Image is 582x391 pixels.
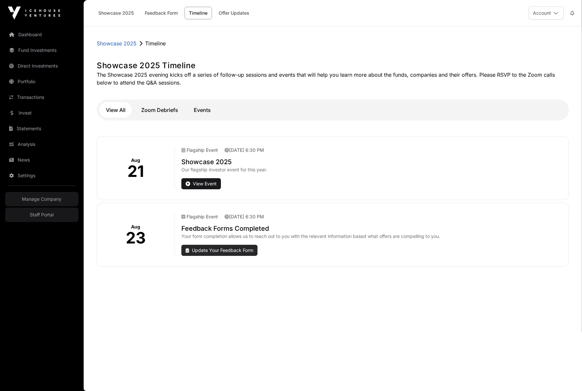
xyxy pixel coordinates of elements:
a: Update Your Feedback Form [181,245,258,256]
a: Portfolio [5,74,78,89]
a: Transactions [5,90,78,104]
button: Events [187,102,217,118]
p: Aug [131,224,140,230]
p: Flagship Event [181,213,218,220]
button: Zoom Debriefs [135,102,185,118]
p: 21 [127,164,144,179]
a: News [5,153,78,167]
p: The Showcase 2025 evening kicks off a series of follow-up sessions and events that will help you ... [97,71,569,86]
p: Timeline [145,39,166,47]
p: [DATE] 6:30 PM [224,213,264,220]
a: Timeline [185,7,212,19]
a: Showcase 2025 [97,39,137,47]
a: Invest [5,106,78,120]
a: Analysis [5,137,78,151]
a: Manage Company [5,192,78,206]
p: 23 [126,230,146,246]
p: Flagship Event [181,147,218,153]
a: Statements [5,121,78,136]
iframe: Chat Widget [549,360,582,391]
nav: Tabs [99,102,566,118]
a: Dashboard [5,27,78,42]
button: View All [99,102,132,118]
a: Fund Investments [5,43,78,57]
a: Showcase 2025 [94,7,138,19]
p: Aug [131,157,140,164]
a: Feedback Form [141,7,182,19]
a: View Event [181,178,221,189]
p: Your form completion allows us to reach out to you with the relevant information based what offer... [181,233,563,240]
p: [DATE] 6:30 PM [224,147,264,153]
h2: Feedback Forms Completed [181,224,563,233]
button: Account [529,7,564,20]
p: Our flagship investor event for this year. [181,166,563,173]
a: Direct Investments [5,59,78,73]
h2: Showcase 2025 [181,157,563,166]
h1: Showcase 2025 Timeline [97,60,569,71]
a: Settings [5,168,78,183]
img: Icehouse Ventures Logo [8,7,60,20]
a: Offer Updates [214,7,254,19]
a: Staff Portal [5,208,78,222]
